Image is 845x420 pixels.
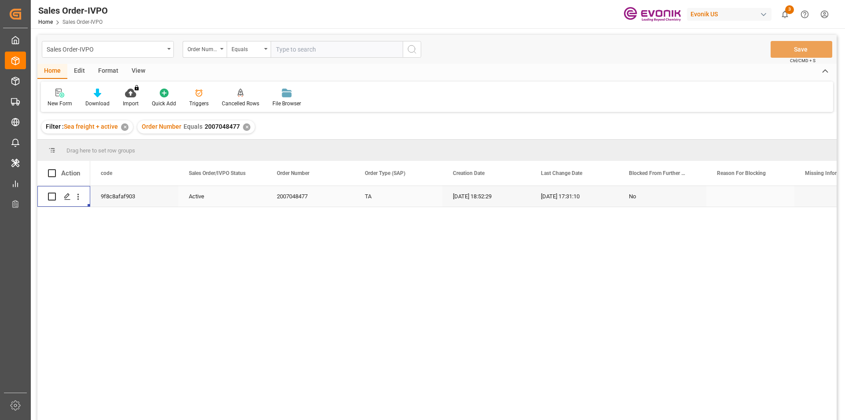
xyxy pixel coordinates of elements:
button: search button [403,41,421,58]
div: Quick Add [152,100,176,108]
div: No [629,186,696,207]
span: Drag here to set row groups [66,147,135,154]
div: [DATE] 17:31:10 [530,186,618,207]
div: Cancelled Rows [222,100,259,108]
div: View [125,64,152,79]
button: show 3 new notifications [775,4,795,24]
input: Type to search [271,41,403,58]
div: Download [85,100,110,108]
button: Help Center [795,4,815,24]
span: Blocked From Further Processing [629,170,688,176]
div: ✕ [121,123,129,131]
div: Sales Order-IVPO [38,4,108,17]
div: Edit [67,64,92,79]
span: Equals [184,123,202,130]
span: 3 [785,5,794,14]
span: Ctrl/CMD + S [790,57,816,64]
div: 2007048477 [266,186,354,207]
span: Order Type (SAP) [365,170,405,176]
span: Reason For Blocking [717,170,766,176]
div: Home [37,64,67,79]
button: Evonik US [687,6,775,22]
div: New Form [48,100,72,108]
div: Press SPACE to select this row. [37,186,90,207]
span: code [101,170,112,176]
div: Equals [231,43,261,53]
span: Sea freight + active [64,123,118,130]
span: Order Number [277,170,309,176]
span: Order Number [142,123,181,130]
button: open menu [42,41,174,58]
button: Save [771,41,832,58]
div: ✕ [243,123,250,131]
span: 2007048477 [205,123,240,130]
div: Order Number [187,43,217,53]
div: Triggers [189,100,209,108]
div: Active [189,186,256,207]
img: Evonik-brand-mark-Deep-Purple-RGB.jpeg_1700498283.jpeg [624,7,681,22]
span: Creation Date [453,170,485,176]
div: File Browser [272,100,301,108]
button: open menu [227,41,271,58]
button: open menu [183,41,227,58]
div: Format [92,64,125,79]
span: Sales Order/IVPO Status [189,170,246,176]
div: 9f8c8afaf903 [90,186,178,207]
div: [DATE] 18:52:29 [442,186,530,207]
div: Evonik US [687,8,772,21]
div: TA [354,186,442,207]
span: Filter : [46,123,64,130]
a: Home [38,19,53,25]
span: Last Change Date [541,170,582,176]
div: Sales Order-IVPO [47,43,164,54]
div: Action [61,169,80,177]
